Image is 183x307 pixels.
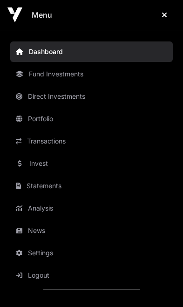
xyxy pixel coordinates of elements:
[10,220,173,241] a: News
[10,64,173,84] a: Fund Investments
[32,9,52,20] h2: Menu
[7,7,22,22] img: Icehouse Ventures Logo
[10,265,176,286] button: Logout
[10,153,173,174] a: Invest
[10,86,173,107] a: Direct Investments
[153,6,176,24] button: Close
[10,243,173,263] a: Settings
[10,131,173,151] a: Transactions
[10,109,173,129] a: Portfolio
[10,176,173,196] a: Statements
[136,262,183,307] iframe: Chat Widget
[10,41,173,62] a: Dashboard
[10,198,173,218] a: Analysis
